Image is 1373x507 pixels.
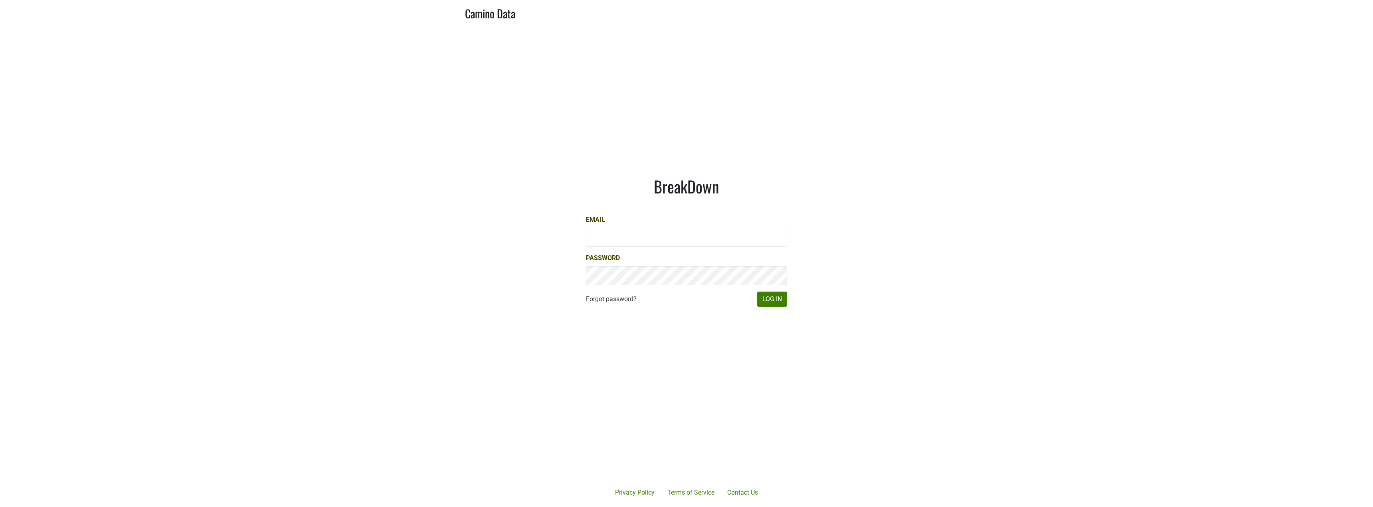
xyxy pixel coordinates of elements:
a: Forgot password? [586,294,637,304]
a: Camino Data [465,3,515,22]
a: Contact Us [721,485,764,501]
label: Email [586,215,605,225]
a: Privacy Policy [609,485,661,501]
button: Log In [757,292,787,307]
h1: BreakDown [586,177,787,196]
a: Terms of Service [661,485,721,501]
label: Password [586,253,620,263]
